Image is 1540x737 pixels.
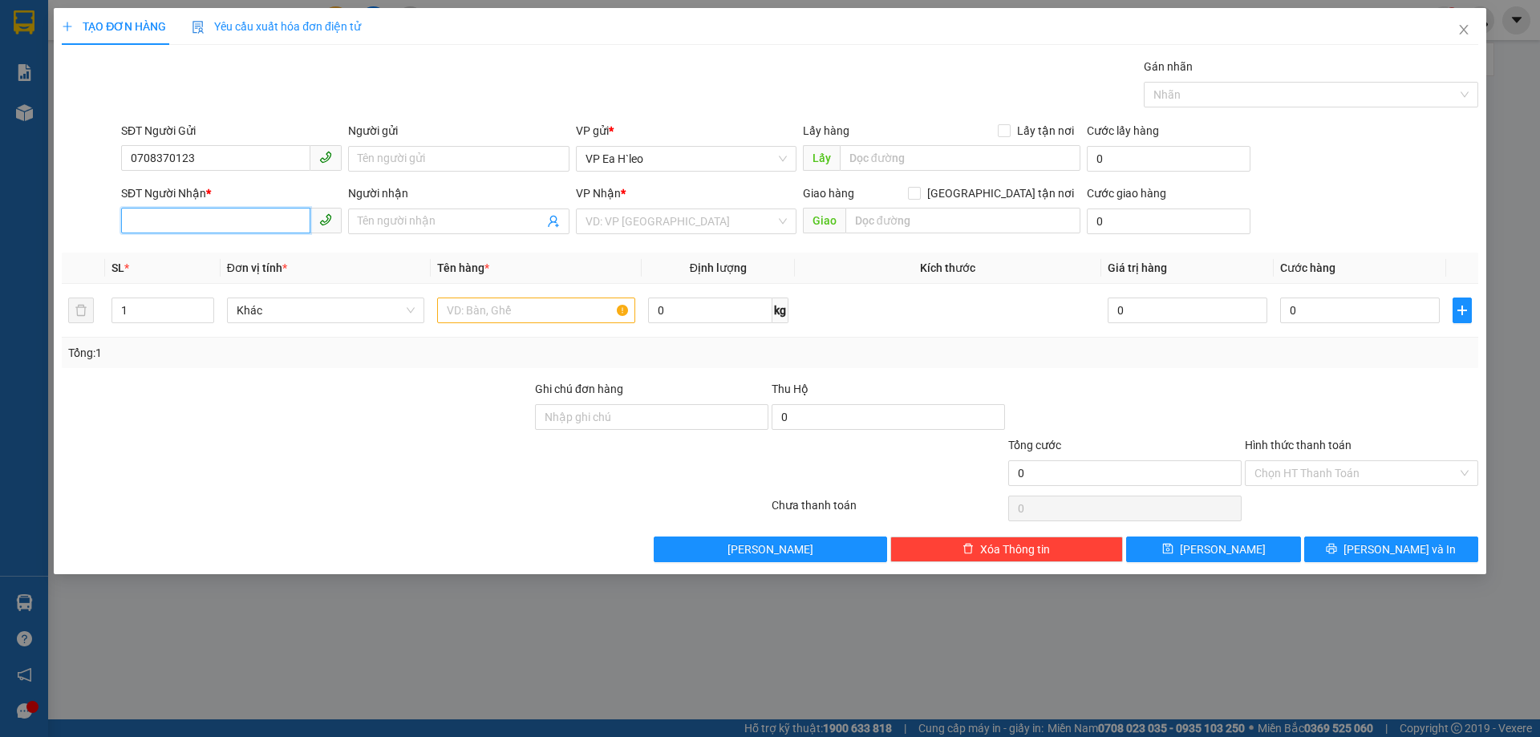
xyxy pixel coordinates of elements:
[68,344,594,362] div: Tổng: 1
[845,208,1080,233] input: Dọc đường
[192,20,361,33] span: Yêu cầu xuất hóa đơn điện tử
[437,261,489,274] span: Tên hàng
[890,537,1124,562] button: deleteXóa Thông tin
[121,122,342,140] div: SĐT Người Gửi
[840,145,1080,171] input: Dọc đường
[319,151,332,164] span: phone
[1087,124,1159,137] label: Cước lấy hàng
[547,215,560,228] span: user-add
[803,208,845,233] span: Giao
[227,261,287,274] span: Đơn vị tính
[576,187,621,200] span: VP Nhận
[1180,541,1266,558] span: [PERSON_NAME]
[535,383,623,395] label: Ghi chú đơn hàng
[319,213,332,226] span: phone
[803,124,849,137] span: Lấy hàng
[586,147,787,171] span: VP Ea H`leo
[1326,543,1337,556] span: printer
[803,187,854,200] span: Giao hàng
[1087,146,1250,172] input: Cước lấy hàng
[727,541,813,558] span: [PERSON_NAME]
[1011,122,1080,140] span: Lấy tận nơi
[921,184,1080,202] span: [GEOGRAPHIC_DATA] tận nơi
[437,298,635,323] input: VD: Bàn, Ghế
[1008,439,1061,452] span: Tổng cước
[237,298,415,322] span: Khác
[192,21,205,34] img: icon
[1162,543,1173,556] span: save
[348,122,569,140] div: Người gửi
[1453,298,1472,323] button: plus
[962,543,974,556] span: delete
[654,537,887,562] button: [PERSON_NAME]
[1453,304,1471,317] span: plus
[1087,187,1166,200] label: Cước giao hàng
[803,145,840,171] span: Lấy
[1441,8,1486,53] button: Close
[1304,537,1478,562] button: printer[PERSON_NAME] và In
[111,261,124,274] span: SL
[1087,209,1250,234] input: Cước giao hàng
[68,298,94,323] button: delete
[1108,298,1267,323] input: 0
[576,122,796,140] div: VP gửi
[1126,537,1300,562] button: save[PERSON_NAME]
[1457,23,1470,36] span: close
[1245,439,1352,452] label: Hình thức thanh toán
[980,541,1050,558] span: Xóa Thông tin
[920,261,975,274] span: Kích thước
[121,184,342,202] div: SĐT Người Nhận
[535,404,768,430] input: Ghi chú đơn hàng
[770,496,1007,524] div: Chưa thanh toán
[62,21,73,32] span: plus
[1144,60,1193,73] label: Gán nhãn
[690,261,747,274] span: Định lượng
[1280,261,1335,274] span: Cước hàng
[1108,261,1167,274] span: Giá trị hàng
[348,184,569,202] div: Người nhận
[1343,541,1456,558] span: [PERSON_NAME] và In
[772,383,808,395] span: Thu Hộ
[772,298,788,323] span: kg
[62,20,166,33] span: TẠO ĐƠN HÀNG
